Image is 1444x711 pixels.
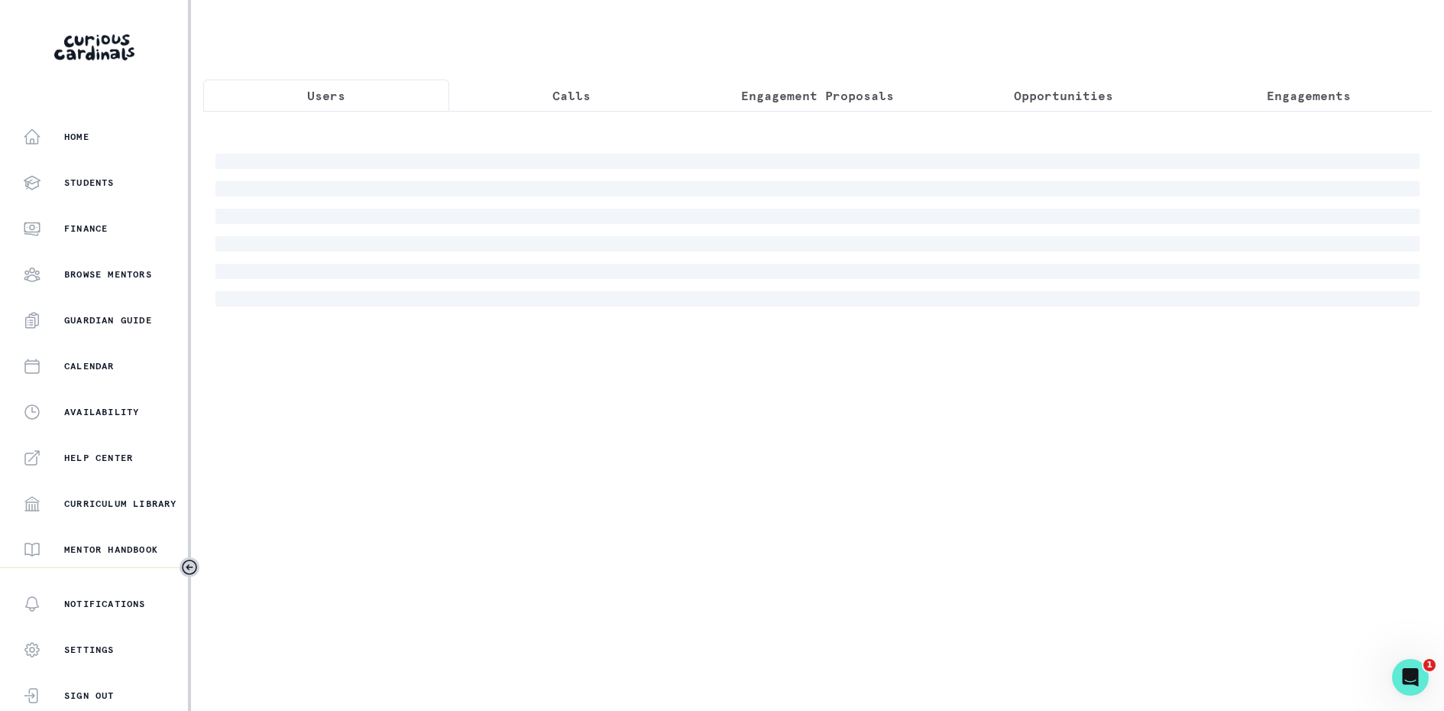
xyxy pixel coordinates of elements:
[1267,86,1351,105] p: Engagements
[64,406,139,418] p: Availability
[64,360,115,372] p: Calendar
[307,86,345,105] p: Users
[180,557,199,577] button: Toggle sidebar
[64,644,115,656] p: Settings
[741,86,894,105] p: Engagement Proposals
[64,222,108,235] p: Finance
[64,498,177,510] p: Curriculum Library
[64,598,146,610] p: Notifications
[1392,659,1429,696] iframe: Intercom live chat
[64,690,115,702] p: Sign Out
[54,34,134,60] img: Curious Cardinals Logo
[64,544,158,556] p: Mentor Handbook
[1014,86,1113,105] p: Opportunities
[552,86,591,105] p: Calls
[64,177,115,189] p: Students
[64,314,152,326] p: Guardian Guide
[1423,659,1436,671] span: 1
[64,268,152,281] p: Browse Mentors
[64,452,133,464] p: Help Center
[64,131,89,143] p: Home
